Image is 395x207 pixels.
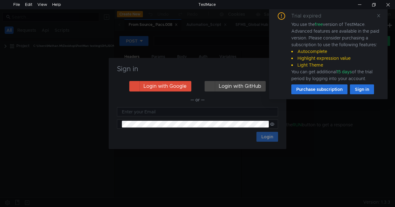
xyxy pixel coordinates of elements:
[291,68,380,82] div: You can get additional of the trial period by logging into your account.
[129,81,191,91] button: Login with Google
[291,12,329,20] div: Trial expired
[117,96,278,103] div: — or —
[205,81,266,91] button: Login with GitHub
[122,108,274,115] input: Enter your Email
[291,21,380,82] div: You use the version of TestMace. Advanced features are available in the paid version. Please cons...
[291,84,347,94] button: Purchase subscription
[291,62,380,68] li: Light Theme
[116,65,279,73] h3: Sign in
[350,84,374,94] button: Sign in
[291,48,380,55] li: Autocomplete
[337,69,352,75] span: 15 days
[291,55,380,62] li: Highlight expression value
[315,22,323,27] span: free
